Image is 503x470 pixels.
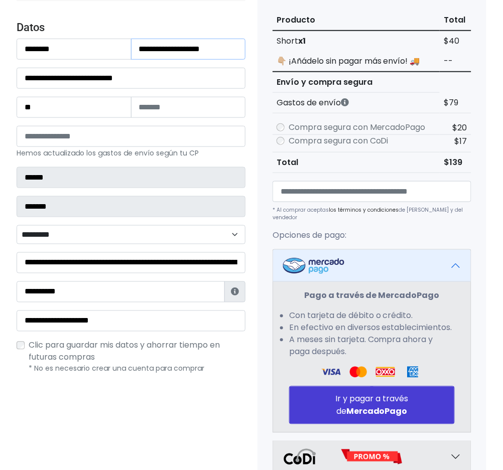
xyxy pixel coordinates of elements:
[289,386,455,424] button: Ir y pagar a través deMercadoPago
[17,21,245,34] h4: Datos
[289,322,455,334] li: En efectivo en diversos establecimientos.
[440,152,471,173] td: $139
[17,148,199,158] small: Hemos actualizado los gastos de envío según tu CP
[455,135,467,147] span: $17
[453,122,467,133] span: $20
[440,31,471,51] td: $40
[346,406,408,417] strong: MercadoPago
[273,31,440,51] td: Short
[403,366,422,378] img: Amex Logo
[273,72,440,93] th: Envío y compra segura
[440,92,471,113] td: $79
[289,334,455,358] li: A meses sin tarjeta. Compra ahora y paga después.
[231,288,239,296] i: Estafeta lo usará para ponerse en contacto en caso de tener algún problema con el envío
[329,206,399,214] a: los términos y condiciones
[17,126,245,147] input: Estafeta no da servicio a este código postal :(
[289,310,455,322] li: Con tarjeta de débito o crédito.
[305,290,440,301] strong: Pago a través de MercadoPago
[440,51,471,72] td: --
[273,152,440,173] th: Total
[341,449,403,465] img: Promo
[29,340,220,363] span: Clic para guardar mis datos y ahorrar tiempo en futuras compras
[289,121,426,133] label: Compra segura con MercadoPago
[273,206,471,221] p: * Al comprar aceptas de [PERSON_NAME] y del vendedor
[298,35,306,47] strong: x1
[341,98,349,106] i: Los gastos de envío dependen de códigos postales. ¡Te puedes llevar más productos en un solo envío !
[283,449,317,465] img: Codi Logo
[289,135,389,147] label: Compra segura con CoDi
[376,366,395,378] img: Oxxo Logo
[273,10,440,31] th: Producto
[273,229,471,241] p: Opciones de pago:
[273,92,440,113] th: Gastos de envío
[349,366,368,378] img: Visa Logo
[321,366,340,378] img: Visa Logo
[29,364,245,374] p: * No es necesario crear una cuenta para comprar
[283,258,344,274] img: Mercadopago Logo
[273,51,440,72] td: 👇🏼 ¡Añádelo sin pagar más envío! 🚚
[440,10,471,31] th: Total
